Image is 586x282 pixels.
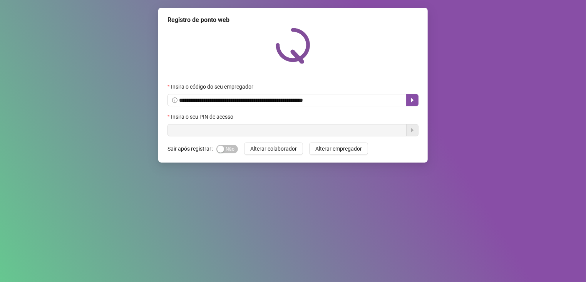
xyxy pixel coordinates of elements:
label: Insira o código do seu empregador [167,82,258,91]
button: Alterar empregador [309,143,368,155]
span: info-circle [172,97,177,103]
span: caret-right [409,97,415,103]
span: Alterar colaborador [250,144,297,153]
label: Insira o seu PIN de acesso [167,112,238,121]
span: Alterar empregador [315,144,362,153]
label: Sair após registrar [167,143,216,155]
div: Registro de ponto web [167,15,419,25]
button: Alterar colaborador [244,143,303,155]
img: QRPoint [276,28,310,64]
